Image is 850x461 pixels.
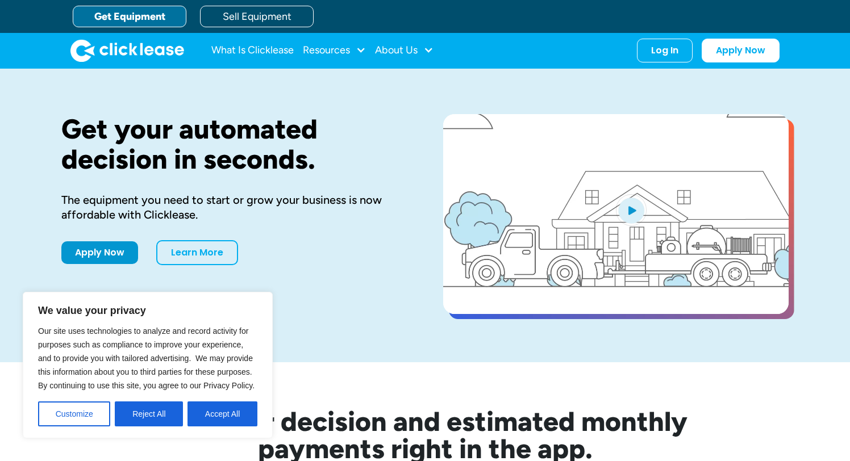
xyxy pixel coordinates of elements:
p: We value your privacy [38,304,257,317]
img: Blue play button logo on a light blue circular background [616,194,647,226]
a: Learn More [156,240,238,265]
button: Accept All [188,401,257,426]
button: Customize [38,401,110,426]
a: open lightbox [443,114,789,314]
a: What Is Clicklease [211,39,294,62]
div: About Us [375,39,434,62]
a: home [70,39,184,62]
div: Log In [651,45,678,56]
a: Sell Equipment [200,6,314,27]
img: Clicklease logo [70,39,184,62]
div: We value your privacy [23,292,273,438]
h1: Get your automated decision in seconds. [61,114,407,174]
a: Get Equipment [73,6,186,27]
a: Apply Now [702,39,780,62]
a: Apply Now [61,241,138,264]
span: Our site uses technologies to analyze and record activity for purposes such as compliance to impr... [38,326,255,390]
div: Resources [303,39,366,62]
div: The equipment you need to start or grow your business is now affordable with Clicklease. [61,192,407,222]
button: Reject All [115,401,183,426]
